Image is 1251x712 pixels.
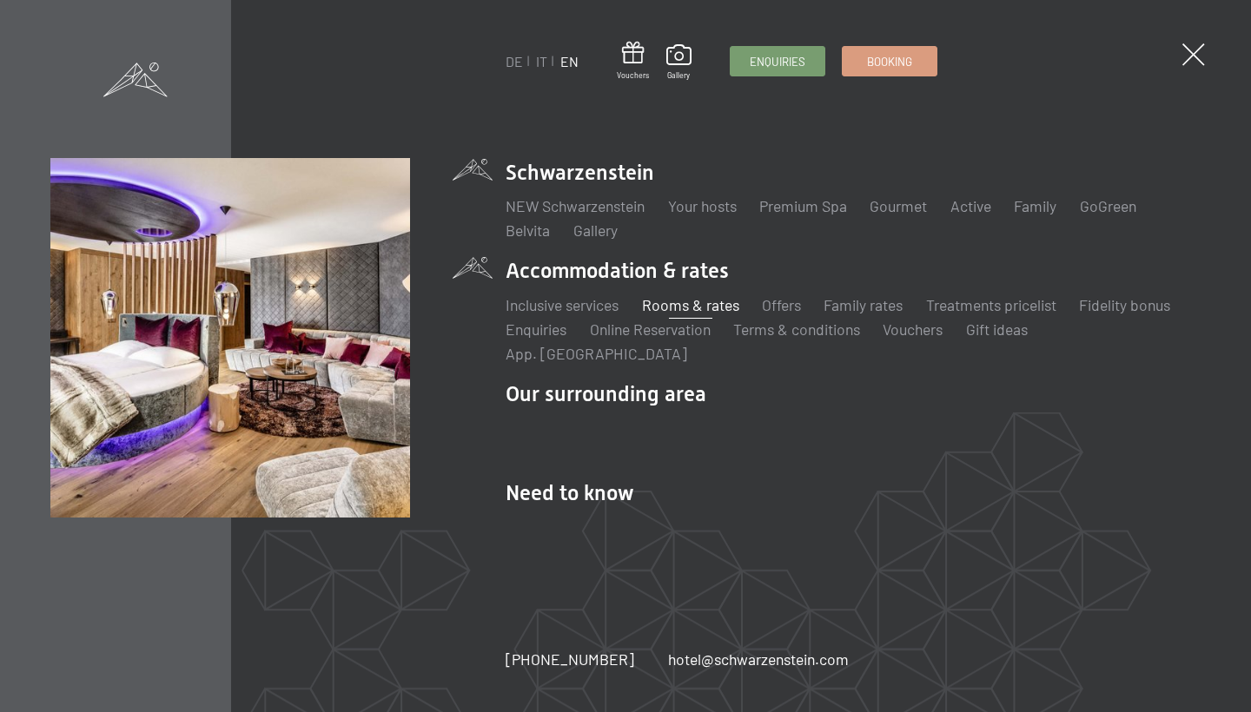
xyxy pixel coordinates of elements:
[617,42,649,81] a: Vouchers
[1080,196,1136,215] a: GoGreen
[536,53,547,69] a: IT
[506,221,550,240] a: Belvita
[573,221,618,240] a: Gallery
[950,196,991,215] a: Active
[870,196,927,215] a: Gourmet
[759,196,847,215] a: Premium Spa
[506,53,523,69] a: DE
[966,320,1028,339] a: Gift ideas
[762,295,801,314] a: Offers
[506,295,619,314] a: Inclusive services
[1079,295,1170,314] a: Fidelity bonus
[733,320,860,339] a: Terms & conditions
[642,295,739,314] a: Rooms & rates
[506,649,634,670] a: [PHONE_NUMBER]
[824,295,903,314] a: Family rates
[926,295,1056,314] a: Treatments pricelist
[506,320,566,339] a: Enquiries
[750,54,805,69] span: Enquiries
[617,70,649,81] span: Vouchers
[1014,196,1056,215] a: Family
[666,44,692,81] a: Gallery
[666,70,692,81] span: Gallery
[867,54,912,69] span: Booking
[506,196,645,215] a: NEW Schwarzenstein
[731,47,824,76] a: Enquiries
[506,344,687,363] a: App. [GEOGRAPHIC_DATA]
[590,320,711,339] a: Online Reservation
[883,320,943,339] a: Vouchers
[560,53,579,69] a: EN
[843,47,937,76] a: Booking
[668,649,849,670] a: hotel@schwarzenstein.com
[668,196,737,215] a: Your hosts
[506,649,634,669] span: [PHONE_NUMBER]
